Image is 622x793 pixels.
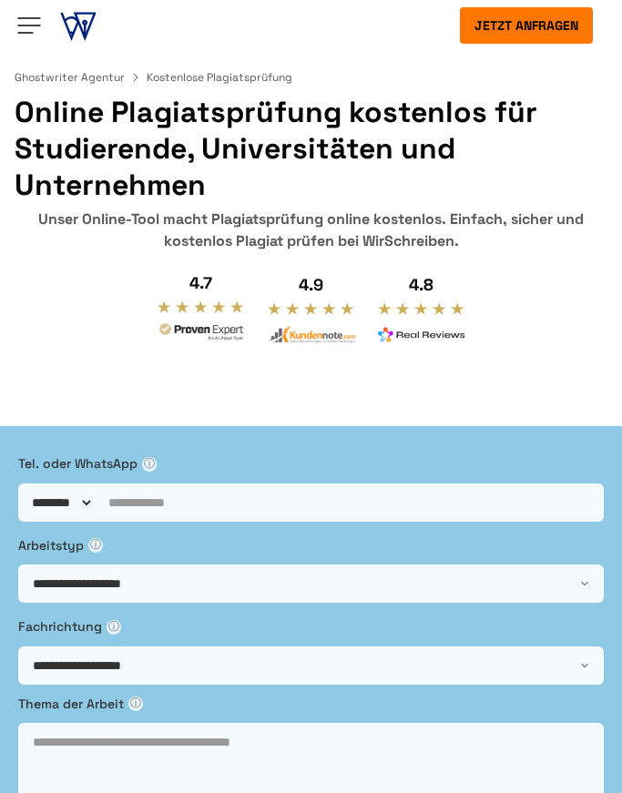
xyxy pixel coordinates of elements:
[18,453,604,473] label: Tel. oder WhatsApp
[18,616,604,636] label: Fachrichtung
[88,538,103,553] span: ⓘ
[60,7,97,44] img: ghostwriter-österreich
[267,301,355,316] img: stars
[147,70,292,85] span: Kostenlose Plagiatsprüfung
[158,321,245,345] img: provenexpert
[128,696,143,711] span: ⓘ
[15,208,607,252] div: Unser Online-Tool macht Plagiatsprüfung online kostenlos. Einfach, sicher und kostenlos Plagiat p...
[268,325,355,343] img: kundennote
[460,7,593,44] button: Jetzt anfragen
[15,94,607,203] h1: Online Plagiatsprüfung kostenlos für Studierende, Universitäten und Unternehmen
[142,457,157,472] span: ⓘ
[377,274,465,296] div: 4.8
[18,535,604,555] label: Arbeitstyp
[157,272,245,294] div: 4.7
[107,620,121,635] span: ⓘ
[377,301,465,316] img: stars
[157,300,245,314] img: stars
[15,70,143,85] a: Ghostwriter Agentur
[378,325,465,343] img: realreviews
[18,694,604,714] label: Thema der Arbeit
[267,274,355,296] div: 4.9
[15,11,44,40] img: Menu open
